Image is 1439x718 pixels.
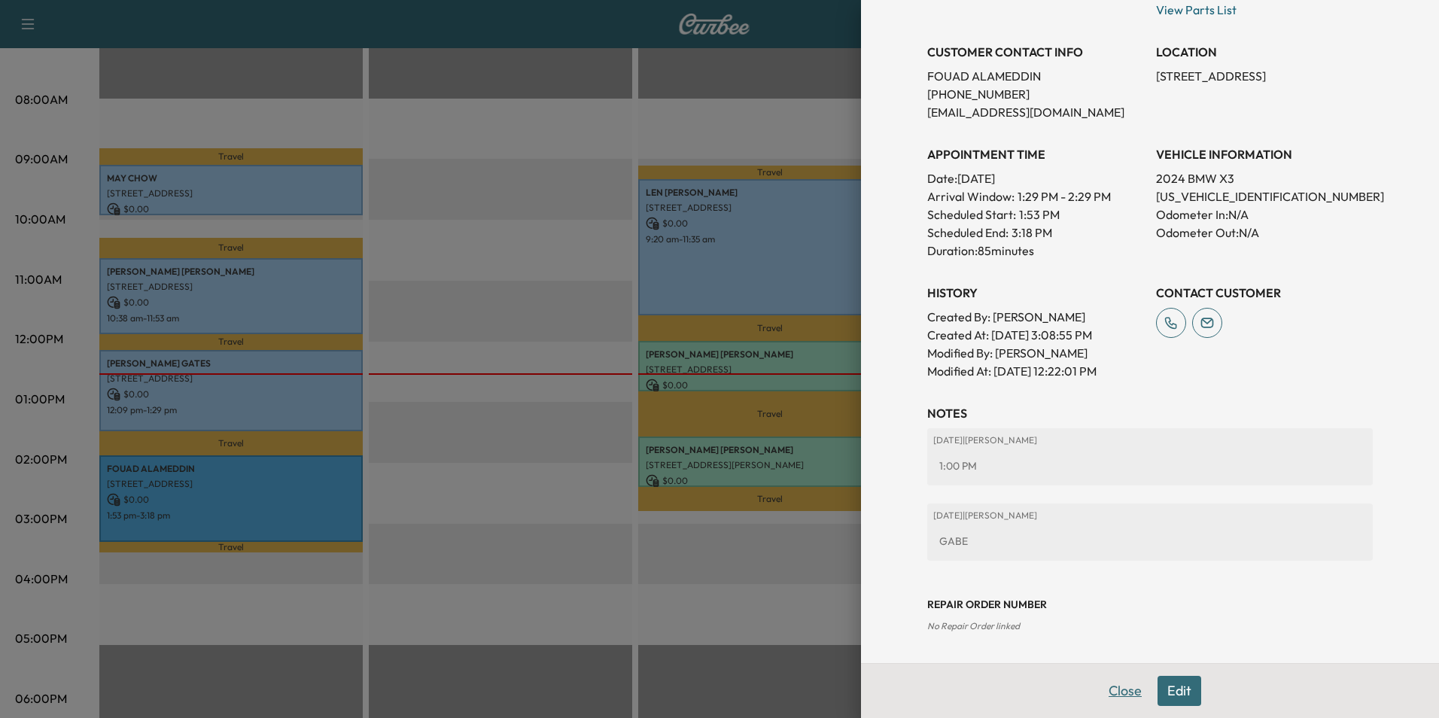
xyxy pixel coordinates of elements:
[927,344,1144,362] p: Modified By : [PERSON_NAME]
[1156,284,1373,302] h3: CONTACT CUSTOMER
[927,404,1373,422] h3: NOTES
[927,284,1144,302] h3: History
[1158,676,1201,706] button: Edit
[927,224,1009,242] p: Scheduled End:
[1156,43,1373,61] h3: LOCATION
[933,510,1367,522] p: [DATE] | [PERSON_NAME]
[1018,187,1111,205] span: 1:29 PM - 2:29 PM
[927,85,1144,103] p: [PHONE_NUMBER]
[1099,676,1152,706] button: Close
[1156,224,1373,242] p: Odometer Out: N/A
[927,308,1144,326] p: Created By : [PERSON_NAME]
[927,103,1144,121] p: [EMAIL_ADDRESS][DOMAIN_NAME]
[927,187,1144,205] p: Arrival Window:
[1156,169,1373,187] p: 2024 BMW X3
[927,169,1144,187] p: Date: [DATE]
[927,67,1144,85] p: FOUAD ALAMEDDIN
[933,434,1367,446] p: [DATE] | [PERSON_NAME]
[933,452,1367,479] div: 1:00 PM
[927,43,1144,61] h3: CUSTOMER CONTACT INFO
[1019,205,1060,224] p: 1:53 PM
[927,242,1144,260] p: Duration: 85 minutes
[933,528,1367,555] div: GABE
[927,326,1144,344] p: Created At : [DATE] 3:08:55 PM
[1156,145,1373,163] h3: VEHICLE INFORMATION
[1156,67,1373,85] p: [STREET_ADDRESS]
[1156,187,1373,205] p: [US_VEHICLE_IDENTIFICATION_NUMBER]
[927,145,1144,163] h3: APPOINTMENT TIME
[927,620,1020,631] span: No Repair Order linked
[927,362,1144,380] p: Modified At : [DATE] 12:22:01 PM
[1156,205,1373,224] p: Odometer In: N/A
[927,205,1016,224] p: Scheduled Start:
[927,597,1373,612] h3: Repair Order number
[1012,224,1052,242] p: 3:18 PM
